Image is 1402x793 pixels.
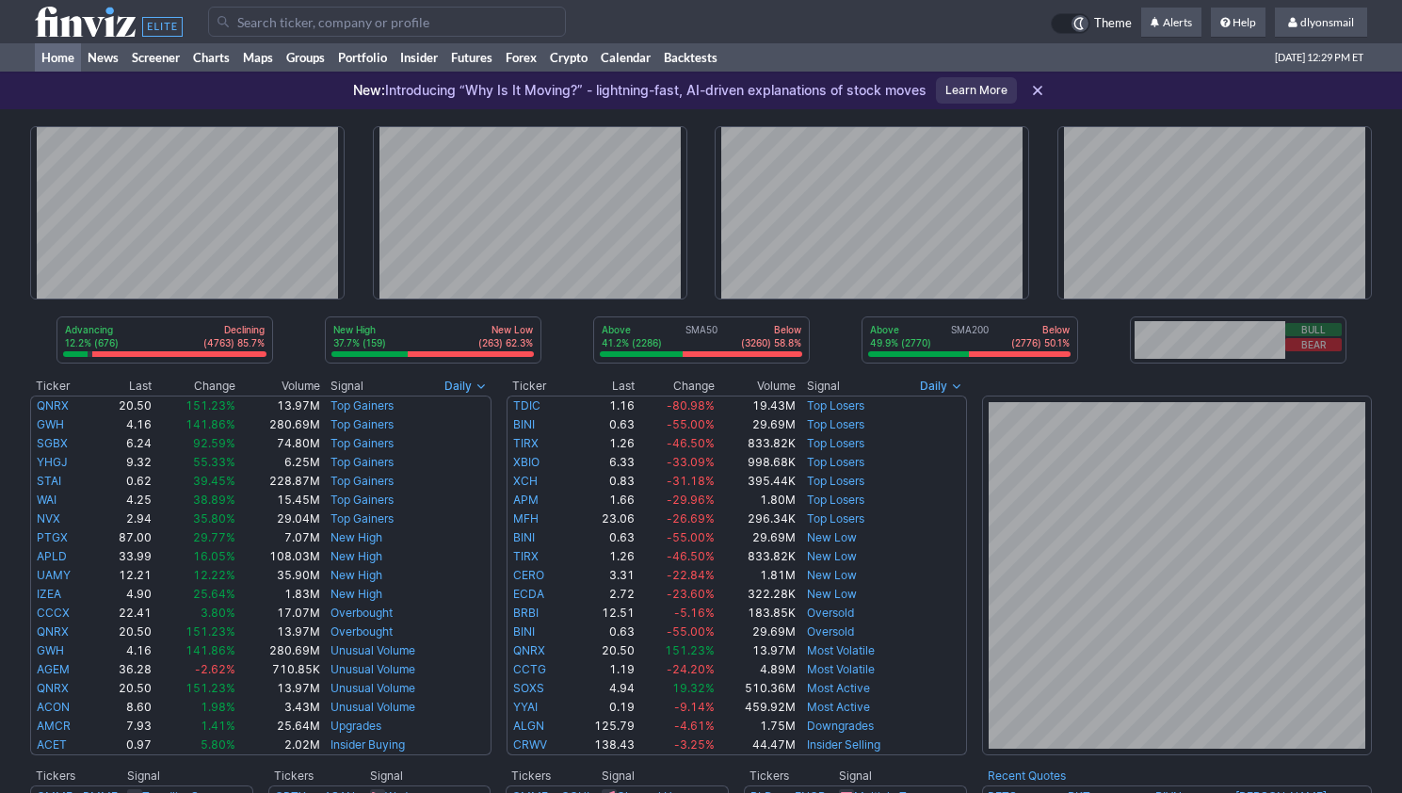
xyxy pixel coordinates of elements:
[507,377,571,396] th: Ticker
[203,336,265,349] p: (4763) 85.7%
[330,436,394,450] a: Top Gainers
[716,566,797,585] td: 1.81M
[1094,13,1132,34] span: Theme
[716,396,797,415] td: 19.43M
[838,767,967,785] th: Signal
[37,511,60,526] a: NVX
[330,511,394,526] a: Top Gainers
[513,587,544,601] a: ECDA
[236,434,321,453] td: 74.80M
[807,587,857,601] a: New Low
[330,417,394,431] a: Top Gainers
[444,43,499,72] a: Futures
[513,436,539,450] a: TIRX
[236,528,321,547] td: 7.07M
[667,662,715,676] span: -24.20%
[236,377,321,396] th: Volume
[807,379,840,394] span: Signal
[37,587,61,601] a: IZEA
[97,415,153,434] td: 4.16
[193,568,235,582] span: 12.22%
[440,377,492,396] button: Signals interval
[201,737,235,752] span: 5.80%
[513,700,538,714] a: YYAI
[513,511,539,526] a: MFH
[667,474,715,488] span: -31.18%
[513,606,539,620] a: BRBI
[513,417,535,431] a: BINI
[195,662,235,676] span: -2.62%
[602,323,662,336] p: Above
[807,493,864,507] a: Top Losers
[330,624,393,639] a: Overbought
[30,767,126,785] th: Tickers
[570,566,636,585] td: 3.31
[915,377,967,396] button: Signals interval
[513,455,540,469] a: XBIO
[193,587,235,601] span: 25.64%
[716,623,797,641] td: 29.69M
[97,377,153,396] th: Last
[201,606,235,620] span: 3.80%
[716,717,797,736] td: 1.75M
[667,455,715,469] span: -33.09%
[353,82,385,98] span: New:
[330,379,363,394] span: Signal
[570,472,636,491] td: 0.83
[600,323,803,351] div: SMA50
[513,624,535,639] a: BINI
[193,493,235,507] span: 38.89%
[37,398,69,413] a: QNRX
[153,377,235,396] th: Change
[268,767,369,785] th: Tickers
[330,737,405,752] a: Insider Buying
[807,624,854,639] a: Oversold
[513,681,544,695] a: SOXS
[236,491,321,510] td: 15.45M
[37,662,70,676] a: AGEM
[513,398,540,413] a: TDIC
[570,604,636,623] td: 12.51
[602,336,662,349] p: 41.2% (2286)
[330,530,382,544] a: New High
[601,767,728,785] th: Signal
[236,698,321,717] td: 3.43M
[716,472,797,491] td: 395.44K
[97,491,153,510] td: 4.25
[236,604,321,623] td: 17.07M
[870,336,931,349] p: 49.9% (2770)
[570,717,636,736] td: 125.79
[330,549,382,563] a: New High
[186,43,236,72] a: Charts
[716,528,797,547] td: 29.69M
[570,528,636,547] td: 0.63
[1300,15,1354,29] span: dlyonsmail
[330,700,415,714] a: Unusual Volume
[478,323,533,336] p: New Low
[570,510,636,528] td: 23.06
[807,436,864,450] a: Top Losers
[716,434,797,453] td: 833.82K
[636,377,716,396] th: Change
[513,662,546,676] a: CCTG
[236,736,321,755] td: 2.02M
[674,719,715,733] span: -4.61%
[570,698,636,717] td: 0.19
[672,681,715,695] span: 19.32%
[513,530,535,544] a: BINI
[37,474,61,488] a: STAI
[444,377,472,396] span: Daily
[185,398,235,413] span: 151.23%
[674,737,715,752] span: -3.25%
[201,700,235,714] span: 1.98%
[236,472,321,491] td: 228.87M
[499,43,543,72] a: Forex
[807,643,875,657] a: Most Volatile
[868,323,1072,351] div: SMA200
[716,510,797,528] td: 296.34K
[97,585,153,604] td: 4.90
[236,453,321,472] td: 6.25M
[37,530,68,544] a: PTGX
[97,547,153,566] td: 33.99
[807,417,864,431] a: Top Losers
